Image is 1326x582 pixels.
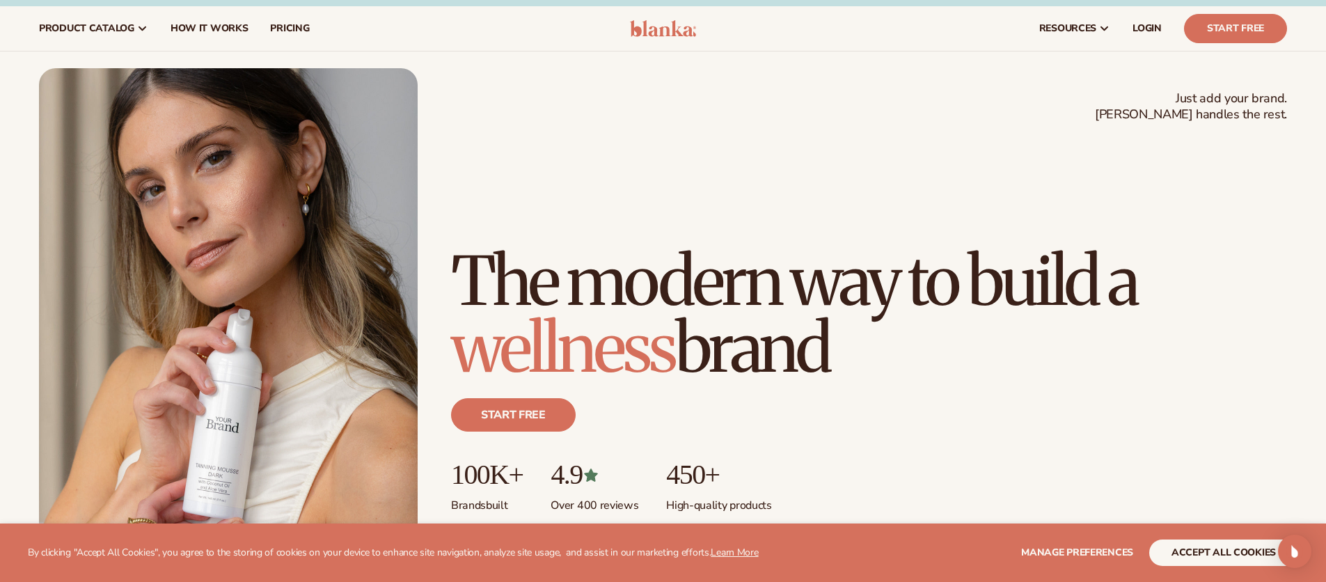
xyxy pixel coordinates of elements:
[1039,23,1096,34] span: resources
[630,20,696,37] img: logo
[451,248,1287,382] h1: The modern way to build a brand
[39,68,418,546] img: Female holding tanning mousse.
[451,459,523,490] p: 100K+
[1028,6,1121,51] a: resources
[1095,91,1287,123] span: Just add your brand. [PERSON_NAME] handles the rest.
[39,23,134,34] span: product catalog
[28,547,759,559] p: By clicking "Accept All Cookies", you agree to the storing of cookies on your device to enhance s...
[1132,23,1162,34] span: LOGIN
[28,6,159,51] a: product catalog
[1021,546,1133,559] span: Manage preferences
[1021,540,1133,566] button: Manage preferences
[451,490,523,513] p: Brands built
[159,6,260,51] a: How It Works
[1184,14,1287,43] a: Start Free
[1278,535,1311,568] div: Open Intercom Messenger
[171,23,248,34] span: How It Works
[711,546,758,559] a: Learn More
[551,490,638,513] p: Over 400 reviews
[270,23,309,34] span: pricing
[451,306,675,390] span: wellness
[451,398,576,432] a: Start free
[551,459,638,490] p: 4.9
[666,490,771,513] p: High-quality products
[1121,6,1173,51] a: LOGIN
[259,6,320,51] a: pricing
[666,459,771,490] p: 450+
[1149,540,1298,566] button: accept all cookies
